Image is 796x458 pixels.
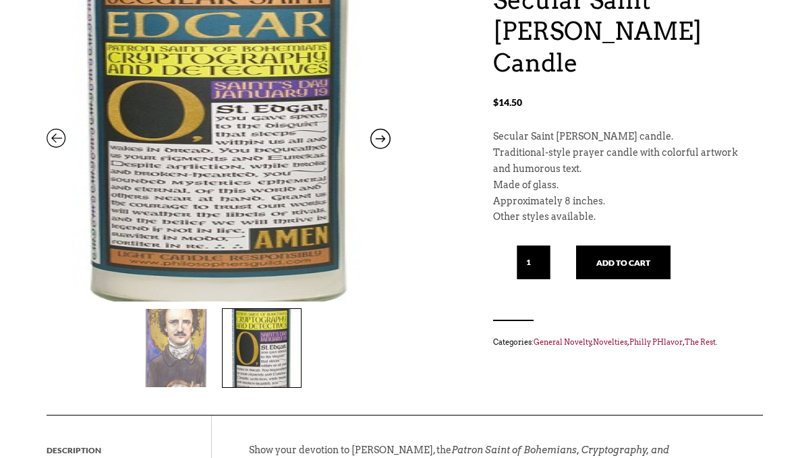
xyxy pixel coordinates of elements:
a: Philly PHlavor [629,337,683,347]
a: General Novelty [534,337,592,347]
p: Approximately 8 inches. [493,194,749,210]
p: Other styles available. [493,209,749,225]
bdi: 14.50 [493,96,522,108]
p: Traditional-style prayer candle with colorful artwork and humorous text. [493,145,749,177]
button: Add to cart [576,246,671,279]
input: Qty [517,246,550,279]
span: Categories: , , , . [493,335,749,349]
span: $ [493,96,499,108]
a: Novelties [593,337,627,347]
p: Secular Saint [PERSON_NAME] candle. [493,129,749,145]
a: The Rest [685,337,716,347]
p: Made of glass. [493,177,749,194]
